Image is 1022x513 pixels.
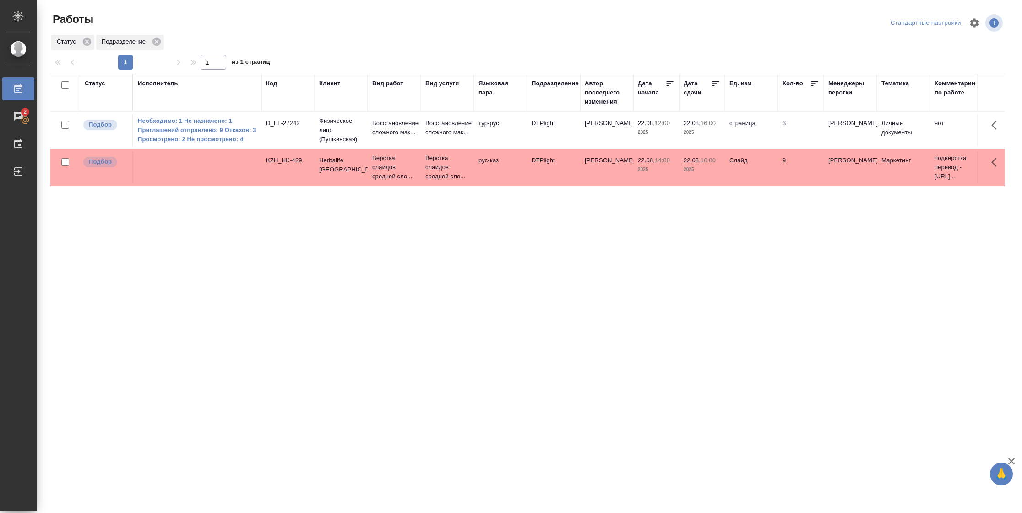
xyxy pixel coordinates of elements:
[729,79,752,88] div: Ед. изм
[82,156,128,168] div: Можно подбирать исполнителей
[102,37,149,46] p: Подразделение
[2,105,34,128] a: 2
[701,120,716,127] p: 16:00
[138,79,178,88] div: Исполнитель
[51,35,94,50] div: Статус
[881,119,925,137] p: Личные документы
[986,151,1008,173] button: Здесь прячутся важные кнопки
[425,119,469,137] p: Восстановление сложного мак...
[638,165,674,174] p: 2025
[935,119,979,128] p: нот
[585,79,629,106] div: Автор последнего изменения
[828,119,872,128] p: [PERSON_NAME]
[638,79,665,97] div: Дата начала
[85,79,105,88] div: Статус
[532,79,579,88] div: Подразделение
[474,151,527,183] td: рус-каз
[888,16,963,30] div: split button
[828,79,872,97] div: Менеджеры верстки
[778,151,824,183] td: 9
[319,156,363,174] p: Herbalife [GEOGRAPHIC_DATA]
[580,114,633,146] td: [PERSON_NAME]
[580,151,633,183] td: [PERSON_NAME]
[138,116,257,144] a: Необходимо: 1 Не назначено: 1 Приглашений отправлено: 9 Отказов: 3 Просмотрено: 2 Не просмотрено: 4
[684,165,720,174] p: 2025
[935,79,979,97] div: Комментарии по работе
[778,114,824,146] td: 3
[478,79,522,97] div: Языковая пара
[425,79,459,88] div: Вид услуги
[232,56,270,70] span: из 1 страниц
[638,120,655,127] p: 22.08,
[684,157,701,164] p: 22.08,
[266,119,310,128] div: D_FL-27242
[638,128,674,137] p: 2025
[655,120,670,127] p: 12:00
[57,37,79,46] p: Статус
[935,154,979,181] p: подверстка перевод - [URL]...
[96,35,164,50] div: Подразделение
[684,128,720,137] p: 2025
[985,14,1005,32] span: Посмотреть информацию
[319,116,363,144] p: Физическое лицо (Пушкинская)
[527,114,580,146] td: DTPlight
[372,119,416,137] p: Восстановление сложного мак...
[783,79,803,88] div: Кол-во
[990,463,1013,485] button: 🙏
[50,12,93,27] span: Работы
[994,464,1009,484] span: 🙏
[881,79,909,88] div: Тематика
[266,79,277,88] div: Код
[372,79,403,88] div: Вид работ
[18,107,32,116] span: 2
[828,156,872,165] p: [PERSON_NAME]
[82,119,128,131] div: Можно подбирать исполнителей
[725,151,778,183] td: Слайд
[725,114,778,146] td: страница
[474,114,527,146] td: тур-рус
[986,114,1008,136] button: Здесь прячутся важные кнопки
[89,120,112,129] p: Подбор
[881,156,925,165] p: Маркетинг
[266,156,310,165] div: KZH_HK-429
[701,157,716,164] p: 16:00
[655,157,670,164] p: 14:00
[527,151,580,183] td: DTPlight
[638,157,655,164] p: 22.08,
[684,79,711,97] div: Дата сдачи
[89,157,112,166] p: Подбор
[963,12,985,34] span: Настроить таблицу
[425,154,469,181] p: Верстка слайдов средней сло...
[319,79,340,88] div: Клиент
[372,154,416,181] p: Верстка слайдов средней сло...
[684,120,701,127] p: 22.08,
